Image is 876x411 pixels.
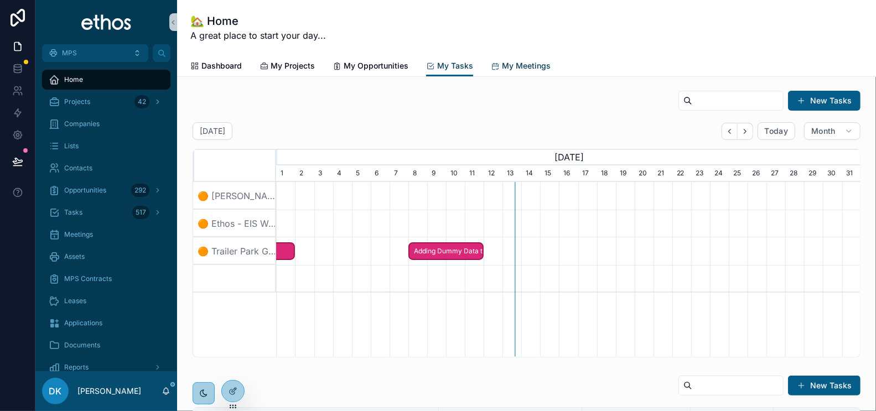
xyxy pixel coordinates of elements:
[64,208,82,217] span: Tasks
[314,165,333,182] div: 3
[616,165,635,182] div: 19
[502,165,521,182] div: 13
[465,165,484,182] div: 11
[42,114,170,134] a: Companies
[788,376,861,396] button: New Tasks
[64,252,85,261] span: Assets
[190,29,326,42] span: A great place to start your day...
[410,242,483,261] span: Adding Dummy Data to Global
[295,165,314,182] div: 2
[788,91,861,111] button: New Tasks
[823,165,842,182] div: 30
[42,70,170,90] a: Home
[42,247,170,267] a: Assets
[578,165,597,182] div: 17
[672,165,691,182] div: 22
[352,165,371,182] div: 5
[758,122,796,140] button: Today
[42,202,170,222] a: Tasks517
[81,13,132,31] img: App logo
[42,225,170,244] a: Meetings
[64,341,100,350] span: Documents
[193,210,276,237] div: 🟠 Ethos - EIS Workbase
[446,165,465,182] div: 10
[42,313,170,333] a: Applications
[42,136,170,156] a: Lists
[729,165,748,182] div: 25
[64,75,83,84] span: Home
[64,230,93,239] span: Meetings
[540,165,559,182] div: 15
[811,126,836,136] span: Month
[502,60,551,71] span: My Meetings
[64,119,100,128] span: Companies
[64,142,79,150] span: Lists
[785,165,804,182] div: 28
[426,56,473,77] a: My Tasks
[804,122,861,140] button: Month
[62,49,77,58] span: MPS
[64,186,106,195] span: Opportunities
[64,363,89,372] span: Reports
[765,126,789,136] span: Today
[271,60,315,71] span: My Projects
[371,165,390,182] div: 6
[710,165,729,182] div: 24
[42,335,170,355] a: Documents
[49,384,62,398] span: DK
[42,357,170,377] a: Reports
[190,56,242,78] a: Dashboard
[344,60,408,71] span: My Opportunities
[42,158,170,178] a: Contacts
[559,165,578,182] div: 16
[597,165,616,182] div: 18
[842,165,861,182] div: 31
[64,319,102,327] span: Applications
[276,149,861,165] div: [DATE]
[131,184,149,197] div: 292
[42,92,170,112] a: Projects42
[691,165,710,182] div: 23
[64,164,92,173] span: Contacts
[193,182,276,210] div: 🟠 [PERSON_NAME] - Changing Xinet shares
[190,13,326,29] h1: 🏡 Home
[437,60,473,71] span: My Tasks
[276,165,295,182] div: 1
[390,165,408,182] div: 7
[748,165,766,182] div: 26
[408,165,427,182] div: 8
[521,165,540,182] div: 14
[654,165,672,182] div: 21
[193,237,276,265] div: 🟠 Trailer Park Group - Phase 3 AT Project (20 days)
[134,95,149,108] div: 42
[35,62,177,371] div: scrollable content
[333,56,408,78] a: My Opportunities
[42,269,170,289] a: MPS Contracts
[804,165,823,182] div: 29
[200,126,225,137] h2: [DATE]
[201,60,242,71] span: Dashboard
[42,291,170,311] a: Leases
[64,97,90,106] span: Projects
[766,165,785,182] div: 27
[635,165,654,182] div: 20
[491,56,551,78] a: My Meetings
[132,206,149,219] div: 517
[427,165,446,182] div: 9
[77,386,141,397] p: [PERSON_NAME]
[484,165,502,182] div: 12
[64,274,112,283] span: MPS Contracts
[42,180,170,200] a: Opportunities292
[408,242,484,261] div: Adding Dummy Data to Global
[64,296,86,305] span: Leases
[333,165,352,182] div: 4
[260,56,315,78] a: My Projects
[42,44,148,62] button: MPS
